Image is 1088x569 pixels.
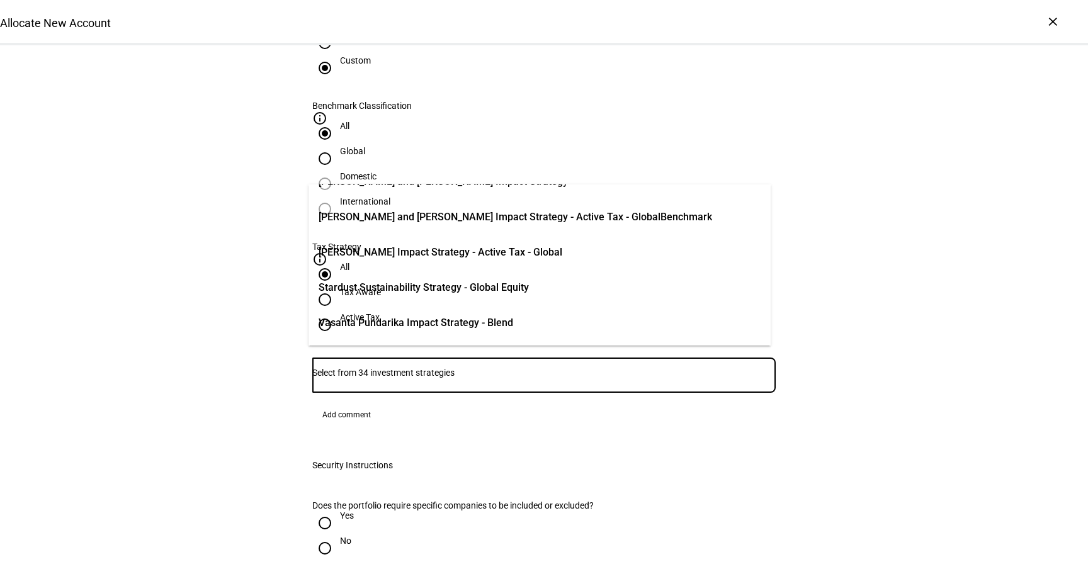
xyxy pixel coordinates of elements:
[319,315,513,330] span: Vasanta Pundarika Impact Strategy - Blend
[340,536,351,546] div: No
[322,405,371,425] span: Add comment
[340,510,354,521] div: Yes
[312,101,776,111] div: Benchmark Classification
[319,210,712,225] span: [PERSON_NAME] and [PERSON_NAME] Impact Strategy - Active Tax - GlobalBenchmark
[315,201,715,234] div: Sara and Kevin Brand Impact Strategy - Active Tax - GlobalBenchmark
[319,280,529,295] span: Stardust Sustainability Strategy - Global Equity
[312,405,381,425] button: Add comment
[315,271,532,304] div: Stardust Sustainability Strategy - Global Equity
[340,121,349,131] div: All
[312,101,776,121] plt-strategy-filter-column-header: Benchmark Classification
[312,500,637,510] div: Does the portfolio require specific companies to be included or excluded?
[312,368,776,378] input: Number
[340,146,365,156] div: Global
[1043,11,1063,31] div: ×
[315,236,565,269] div: Stacie Moore Impact Strategy - Active Tax - Global
[312,111,327,126] mat-icon: info_outline
[315,307,516,339] div: Vasanta Pundarika Impact Strategy - Blend
[312,460,393,470] div: Security Instructions
[340,55,371,65] div: Custom
[319,245,562,260] span: [PERSON_NAME] Impact Strategy - Active Tax - Global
